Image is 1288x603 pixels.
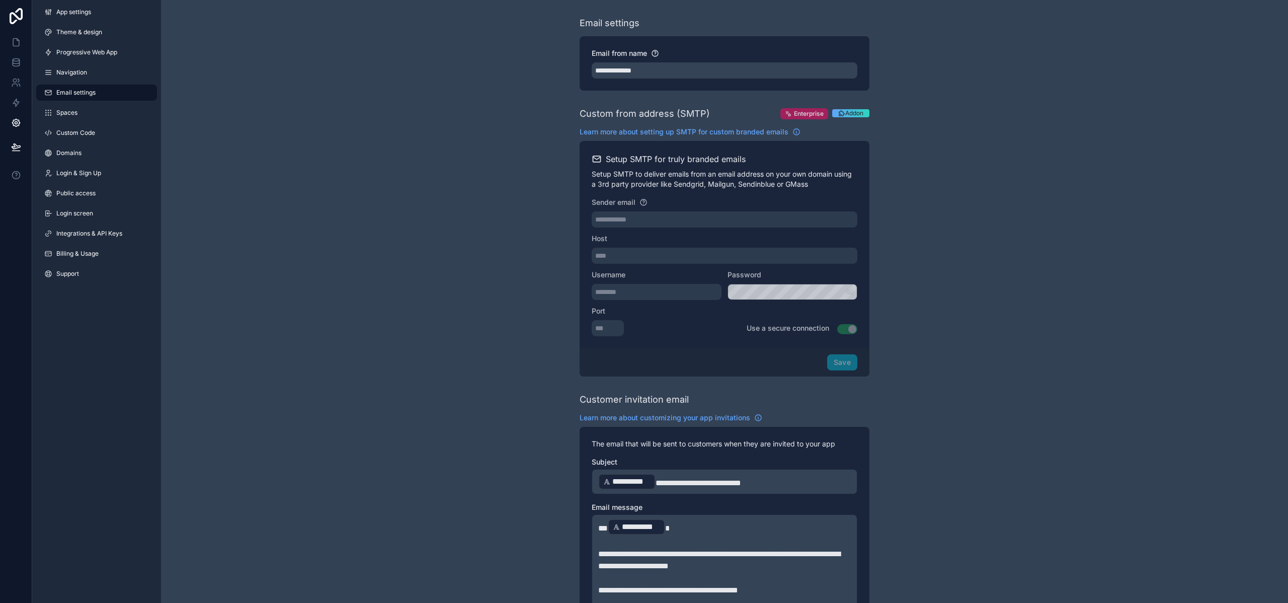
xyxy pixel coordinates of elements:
[56,149,82,157] span: Domains
[580,413,750,423] span: Learn more about customizing your app invitations
[56,109,77,117] span: Spaces
[56,129,95,137] span: Custom Code
[592,169,857,189] p: Setup SMTP to deliver emails from an email address on your own domain using a 3rd party provider ...
[56,250,99,258] span: Billing & Usage
[580,127,800,137] a: Learn more about setting up SMTP for custom branded emails
[36,165,157,181] a: Login & Sign Up
[592,234,607,243] span: Host
[580,127,788,137] span: Learn more about setting up SMTP for custom branded emails
[36,145,157,161] a: Domains
[36,4,157,20] a: App settings
[56,48,117,56] span: Progressive Web App
[592,49,647,57] span: Email from name
[36,185,157,201] a: Public access
[580,107,710,121] div: Custom from address (SMTP)
[592,198,635,206] span: Sender email
[36,266,157,282] a: Support
[36,85,157,101] a: Email settings
[36,246,157,262] a: Billing & Usage
[832,108,869,120] a: Addon
[56,8,91,16] span: App settings
[728,270,761,279] span: Password
[606,153,746,165] h2: Setup SMTP for truly branded emails
[36,205,157,221] a: Login screen
[56,169,101,177] span: Login & Sign Up
[845,109,863,117] span: Addon
[36,24,157,40] a: Theme & design
[580,16,639,30] div: Email settings
[56,230,122,238] span: Integrations & API Keys
[36,225,157,242] a: Integrations & API Keys
[36,105,157,121] a: Spaces
[56,28,102,36] span: Theme & design
[592,270,625,279] span: Username
[580,413,762,423] a: Learn more about customizing your app invitations
[592,307,605,315] span: Port
[592,458,617,466] span: Subject
[56,209,93,217] span: Login screen
[56,270,79,278] span: Support
[794,110,824,118] span: Enterprise
[56,89,96,97] span: Email settings
[56,189,96,197] span: Public access
[580,393,689,407] div: Customer invitation email
[36,64,157,81] a: Navigation
[56,68,87,77] span: Navigation
[747,324,829,332] span: Use a secure connection
[36,125,157,141] a: Custom Code
[592,503,642,511] span: Email message
[36,44,157,60] a: Progressive Web App
[592,439,857,449] p: The email that will be sent to customers when they are invited to your app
